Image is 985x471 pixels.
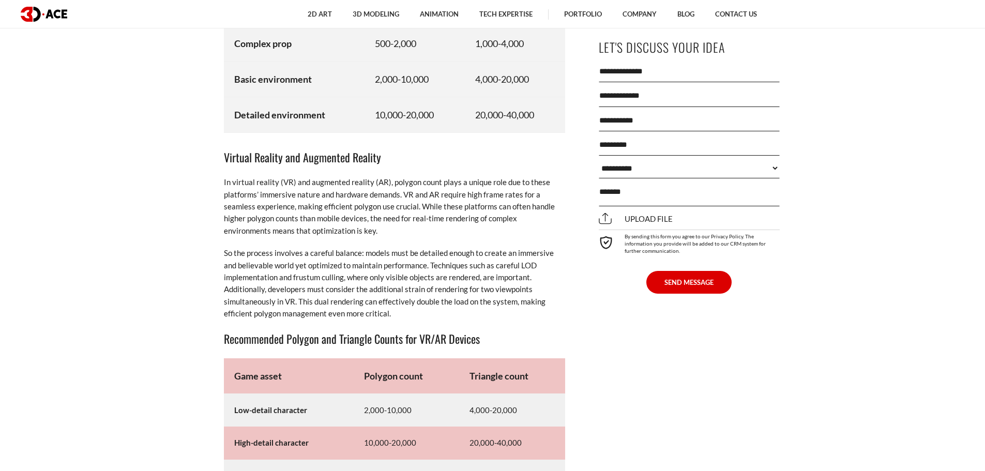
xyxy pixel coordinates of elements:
[599,230,780,254] div: By sending this form you agree to our Privacy Policy. The information you provide will be added t...
[459,427,565,460] td: 20,000-40,000
[224,247,565,320] p: So the process involves a careful balance: models must be detailed enough to create an immersive ...
[21,7,67,22] img: logo dark
[459,393,565,427] td: 4,000-20,000
[234,370,282,382] strong: Game asset
[354,393,459,427] td: 2,000-10,000
[224,330,565,347] h3: Recommended Polygon and Triangle Counts for VR/AR Devices
[234,109,325,120] strong: Detailed environment
[234,38,292,49] strong: Complex prop
[465,97,565,132] td: 20,000-40,000
[465,61,565,97] td: 4,000-20,000
[364,370,423,382] strong: Polygon count
[234,438,309,447] strong: High-detail character
[354,427,459,460] td: 10,000-20,000
[224,148,565,166] h3: Virtual Reality and Augmented Reality
[234,405,307,415] strong: Low-detail character
[646,271,732,294] button: SEND MESSAGE
[234,73,312,85] strong: Basic environment
[599,36,780,59] p: Let's Discuss Your Idea
[469,370,528,382] strong: Triangle count
[365,61,465,97] td: 2,000-10,000
[599,214,673,223] span: Upload file
[365,97,465,132] td: 10,000-20,000
[224,176,565,237] p: In virtual reality (VR) and augmented reality (AR), polygon count plays a unique role due to thes...
[365,25,465,61] td: 500-2,000
[465,25,565,61] td: 1,000-4,000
